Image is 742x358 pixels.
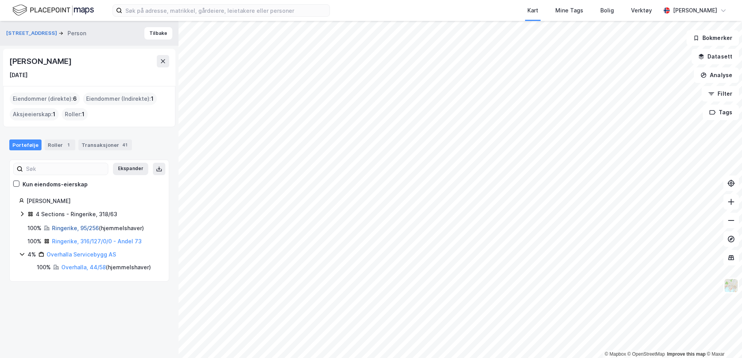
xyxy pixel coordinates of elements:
div: [PERSON_NAME] [9,55,73,67]
a: Mapbox [605,351,626,357]
button: Tags [703,105,739,120]
img: Z [724,278,739,293]
button: Ekspander [113,163,148,175]
span: 1 [151,94,154,103]
iframe: Chat Widget [703,321,742,358]
div: 100% [37,263,51,272]
div: Eiendommer (direkte) : [10,93,80,105]
div: Bolig [600,6,614,15]
div: Eiendommer (Indirekte) : [83,93,157,105]
div: Person [68,29,86,38]
div: Roller : [62,108,88,120]
div: Roller [45,139,75,150]
a: OpenStreetMap [628,351,665,357]
a: Overhalla Servicebygg AS [47,251,116,258]
span: 1 [53,110,55,119]
div: 4 Sections - Ringerike, 318/63 [36,210,117,219]
button: [STREET_ADDRESS] [6,29,59,37]
div: [PERSON_NAME] [26,196,159,206]
span: 1 [82,110,85,119]
div: [PERSON_NAME] [673,6,717,15]
a: Improve this map [667,351,706,357]
input: Søk [23,163,108,175]
div: Kun eiendoms-eierskap [23,180,88,189]
div: Portefølje [9,139,42,150]
div: ( hjemmelshaver ) [61,263,151,272]
img: logo.f888ab2527a4732fd821a326f86c7f29.svg [12,3,94,17]
button: Bokmerker [687,30,739,46]
button: Datasett [692,49,739,64]
a: Ringerike, 316/127/0/0 - Andel 73 [52,238,142,244]
div: [DATE] [9,71,28,80]
div: ( hjemmelshaver ) [52,224,144,233]
div: 41 [121,141,129,149]
a: Overhalla, 44/58 [61,264,106,270]
button: Filter [702,86,739,102]
input: Søk på adresse, matrikkel, gårdeiere, leietakere eller personer [122,5,329,16]
div: 100% [28,237,42,246]
div: Mine Tags [555,6,583,15]
div: Transaksjoner [78,139,132,150]
button: Tilbake [144,27,172,40]
div: Aksjeeierskap : [10,108,59,120]
div: 100% [28,224,42,233]
div: Verktøy [631,6,652,15]
a: Ringerike, 95/256 [52,225,99,231]
button: Analyse [694,67,739,83]
div: Kart [527,6,538,15]
div: 1 [64,141,72,149]
div: Kontrollprogram for chat [703,321,742,358]
div: 4% [28,250,36,259]
span: 6 [73,94,77,103]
